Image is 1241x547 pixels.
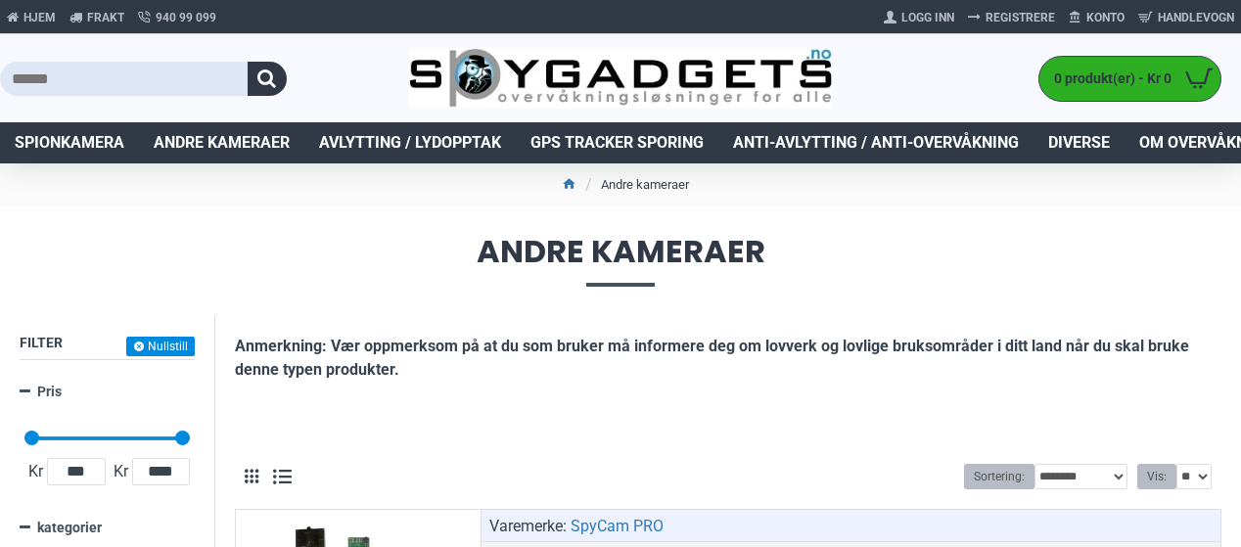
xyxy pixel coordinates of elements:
a: SpyCam PRO [571,515,664,538]
span: Logg Inn [901,9,954,26]
a: Logg Inn [877,2,961,33]
b: Anmerkning: Vær oppmerksom på at du som bruker må informere deg om lovverk og lovlige bruksområde... [235,337,1189,379]
label: Vis: [1137,464,1176,489]
span: Registrere [986,9,1055,26]
span: GPS Tracker Sporing [530,131,704,155]
span: Varemerke: [489,515,567,538]
span: Handlevogn [1158,9,1234,26]
span: Andre kameraer [154,131,290,155]
a: kategorier [20,511,195,545]
span: Avlytting / Lydopptak [319,131,501,155]
a: GPS Tracker Sporing [516,122,718,163]
a: Avlytting / Lydopptak [304,122,516,163]
span: Filter [20,335,63,350]
span: Kr [110,460,132,483]
span: Diverse [1048,131,1110,155]
label: Sortering: [964,464,1034,489]
a: Konto [1062,2,1131,33]
a: 0 produkt(er) - Kr 0 [1039,57,1220,101]
a: Andre kameraer [139,122,304,163]
span: 0 produkt(er) - Kr 0 [1039,68,1176,89]
span: Andre kameraer [20,236,1221,286]
button: Nullstill [126,337,195,356]
span: Frakt [87,9,124,26]
a: Registrere [961,2,1062,33]
span: Konto [1086,9,1125,26]
span: Spionkamera [15,131,124,155]
span: Anti-avlytting / Anti-overvåkning [733,131,1019,155]
span: 940 99 099 [156,9,216,26]
img: SpyGadgets.no [409,48,831,109]
span: Kr [24,460,47,483]
a: Handlevogn [1131,2,1241,33]
a: Anti-avlytting / Anti-overvåkning [718,122,1034,163]
a: Diverse [1034,122,1125,163]
a: Pris [20,375,195,409]
span: Hjem [23,9,56,26]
